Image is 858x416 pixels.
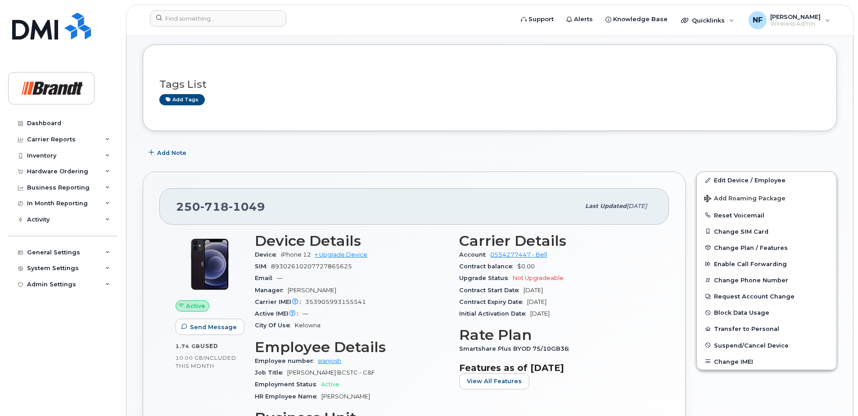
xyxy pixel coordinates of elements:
span: iPhone 12 [281,251,311,258]
button: Reset Voicemail [697,207,836,223]
span: — [277,275,283,281]
a: Knowledge Base [599,10,674,28]
span: Active [321,381,339,388]
a: Support [515,10,560,28]
span: Job Title [255,369,287,376]
span: — [303,310,308,317]
span: SIM [255,263,271,270]
a: sranjosh [318,357,341,364]
span: $0.00 [517,263,535,270]
span: Add Note [157,149,186,157]
button: Transfer to Personal [697,321,836,337]
button: Suspend/Cancel Device [697,337,836,353]
span: Change Plan / Features [714,244,788,251]
span: Enable Call Forwarding [714,261,787,267]
span: Active IMEI [255,310,303,317]
button: Enable Call Forwarding [697,256,836,272]
button: Change Plan / Features [697,240,836,256]
span: 718 [200,200,229,213]
span: City Of Use [255,322,295,329]
a: 0554277447 - Bell [490,251,547,258]
span: Smartshare Plus BYOD 75/10GB36 [459,345,574,352]
span: [PERSON_NAME] [321,393,370,400]
button: Request Account Change [697,288,836,304]
span: Contract Start Date [459,287,524,294]
span: Send Message [190,323,237,331]
span: 89302610207727865625 [271,263,352,270]
span: [DATE] [527,298,546,305]
span: used [200,343,218,349]
span: Contract Expiry Date [459,298,527,305]
span: Wireless Admin [770,20,821,27]
span: Initial Activation Date [459,310,530,317]
h3: Rate Plan [459,327,653,343]
button: Send Message [176,319,244,335]
span: Carrier IMEI [255,298,305,305]
span: Contract balance [459,263,517,270]
a: Add tags [159,94,205,105]
span: Kelowna [295,322,321,329]
a: + Upgrade Device [315,251,367,258]
span: [PERSON_NAME] BCSTC - C&F [287,369,375,376]
span: Quicklinks [692,17,725,24]
div: Noah Fouillard [742,11,836,29]
span: Last updated [585,203,627,209]
span: Employee number [255,357,318,364]
span: Email [255,275,277,281]
h3: Carrier Details [459,233,653,249]
span: [DATE] [530,310,550,317]
span: HR Employee Name [255,393,321,400]
span: 353905993155541 [305,298,366,305]
button: Change IMEI [697,353,836,370]
span: 1.74 GB [176,343,200,349]
button: Add Roaming Package [697,189,836,207]
div: Quicklinks [675,11,741,29]
h3: Tags List [159,79,820,90]
h3: Device Details [255,233,448,249]
button: Block Data Usage [697,304,836,321]
span: Knowledge Base [613,15,668,24]
span: Employment Status [255,381,321,388]
span: [DATE] [627,203,647,209]
span: Device [255,251,281,258]
button: Change SIM Card [697,223,836,240]
h3: Features as of [DATE] [459,362,653,373]
span: Account [459,251,490,258]
span: Manager [255,287,288,294]
span: 250 [176,200,265,213]
span: Active [186,302,205,310]
span: View All Features [467,377,522,385]
span: 1049 [229,200,265,213]
img: iPhone_12.jpg [183,237,237,291]
button: Add Note [143,145,194,161]
span: Not Upgradeable [513,275,564,281]
h3: Employee Details [255,339,448,355]
button: View All Features [459,373,529,389]
input: Find something... [150,10,286,27]
span: Suspend/Cancel Device [714,342,789,348]
span: 10.00 GB [176,355,203,361]
span: [DATE] [524,287,543,294]
span: included this month [176,354,236,369]
span: Alerts [574,15,593,24]
span: Add Roaming Package [704,195,786,203]
span: Support [528,15,554,24]
span: [PERSON_NAME] [288,287,336,294]
a: Alerts [560,10,599,28]
a: Edit Device / Employee [697,172,836,188]
button: Change Phone Number [697,272,836,288]
span: NF [753,15,763,26]
span: Upgrade Status [459,275,513,281]
span: [PERSON_NAME] [770,13,821,20]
